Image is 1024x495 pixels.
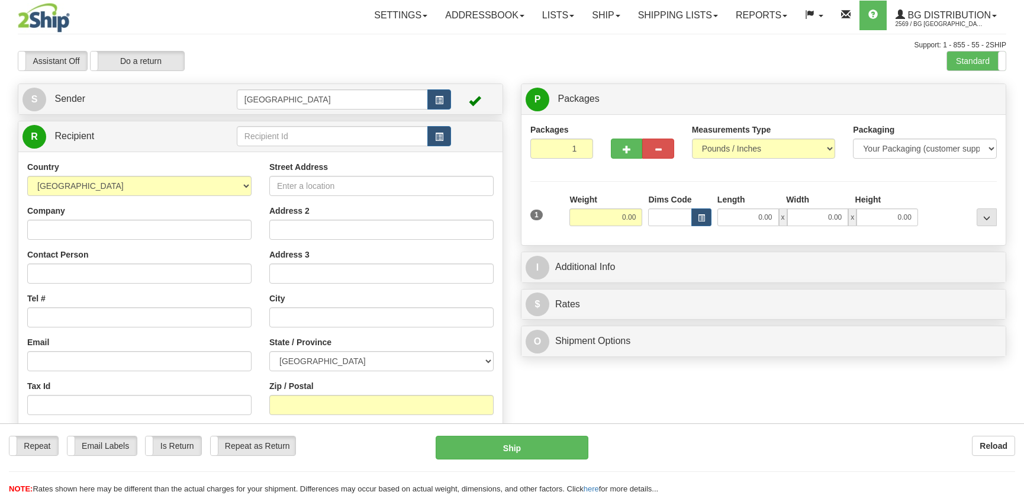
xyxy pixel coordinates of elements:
[18,40,1006,50] div: Support: 1 - 855 - 55 - 2SHIP
[584,484,599,493] a: here
[27,249,88,261] label: Contact Person
[269,292,285,304] label: City
[269,176,494,196] input: Enter a location
[269,205,310,217] label: Address 2
[9,484,33,493] span: NOTE:
[211,436,295,455] label: Repeat as Return
[269,336,331,348] label: State / Province
[629,1,727,30] a: Shipping lists
[972,436,1015,456] button: Reload
[648,194,691,205] label: Dims Code
[905,10,991,20] span: BG Distribution
[91,52,184,70] label: Do a return
[530,124,569,136] label: Packages
[436,436,588,459] button: Ship
[54,94,85,104] span: Sender
[526,330,549,353] span: O
[853,124,894,136] label: Packaging
[526,87,1002,111] a: P Packages
[436,1,533,30] a: Addressbook
[977,208,997,226] div: ...
[22,88,46,111] span: S
[786,194,809,205] label: Width
[583,1,629,30] a: Ship
[237,126,428,146] input: Recipient Id
[67,436,137,455] label: Email Labels
[779,208,787,226] span: x
[526,256,549,279] span: I
[27,161,59,173] label: Country
[22,87,237,111] a: S Sender
[997,187,1023,308] iframe: chat widget
[22,124,213,149] a: R Recipient
[18,3,70,33] img: logo2569.jpg
[980,441,1007,451] b: Reload
[526,292,549,316] span: $
[526,329,1002,353] a: OShipment Options
[18,52,87,70] label: Assistant Off
[533,1,583,30] a: Lists
[947,52,1006,70] label: Standard
[54,131,94,141] span: Recipient
[269,380,314,392] label: Zip / Postal
[558,94,599,104] span: Packages
[269,161,328,173] label: Street Address
[896,18,984,30] span: 2569 / BG [GEOGRAPHIC_DATA] (PRINCIPAL)
[27,380,50,392] label: Tax Id
[855,194,881,205] label: Height
[692,124,771,136] label: Measurements Type
[27,336,49,348] label: Email
[146,436,201,455] label: Is Return
[848,208,856,226] span: x
[9,436,58,455] label: Repeat
[27,292,46,304] label: Tel #
[526,255,1002,279] a: IAdditional Info
[526,292,1002,317] a: $Rates
[727,1,796,30] a: Reports
[887,1,1006,30] a: BG Distribution 2569 / BG [GEOGRAPHIC_DATA] (PRINCIPAL)
[365,1,436,30] a: Settings
[269,249,310,261] label: Address 3
[526,88,549,111] span: P
[717,194,745,205] label: Length
[237,89,428,110] input: Sender Id
[27,205,65,217] label: Company
[22,125,46,149] span: R
[569,194,597,205] label: Weight
[530,210,543,220] span: 1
